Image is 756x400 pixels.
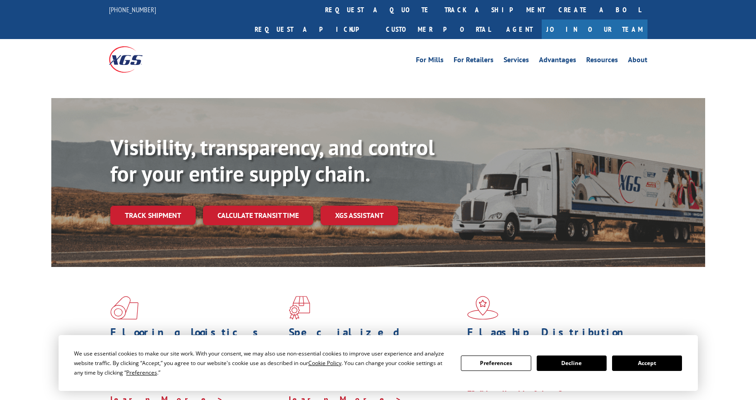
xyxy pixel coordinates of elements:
a: Request a pickup [248,20,379,39]
a: XGS ASSISTANT [321,206,398,225]
img: xgs-icon-focused-on-flooring-red [289,296,310,320]
a: For Retailers [454,56,494,66]
a: Learn More > [467,383,580,394]
button: Preferences [461,356,531,371]
a: Customer Portal [379,20,497,39]
img: xgs-icon-total-supply-chain-intelligence-red [110,296,138,320]
div: We use essential cookies to make our site work. With your consent, we may also use non-essential ... [74,349,450,377]
span: Cookie Policy [308,359,341,367]
button: Accept [612,356,682,371]
a: For Mills [416,56,444,66]
h1: Flagship Distribution Model [467,327,639,353]
a: Track shipment [110,206,196,225]
a: Agent [497,20,542,39]
b: Visibility, transparency, and control for your entire supply chain. [110,133,435,188]
div: Cookie Consent Prompt [59,335,698,391]
h1: Specialized Freight Experts [289,327,460,353]
a: Calculate transit time [203,206,313,225]
h1: Flooring Logistics Solutions [110,327,282,353]
button: Decline [537,356,607,371]
a: [PHONE_NUMBER] [109,5,156,14]
a: Services [504,56,529,66]
a: Advantages [539,56,576,66]
a: About [628,56,647,66]
img: xgs-icon-flagship-distribution-model-red [467,296,499,320]
a: Resources [586,56,618,66]
span: Preferences [126,369,157,376]
a: Join Our Team [542,20,647,39]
